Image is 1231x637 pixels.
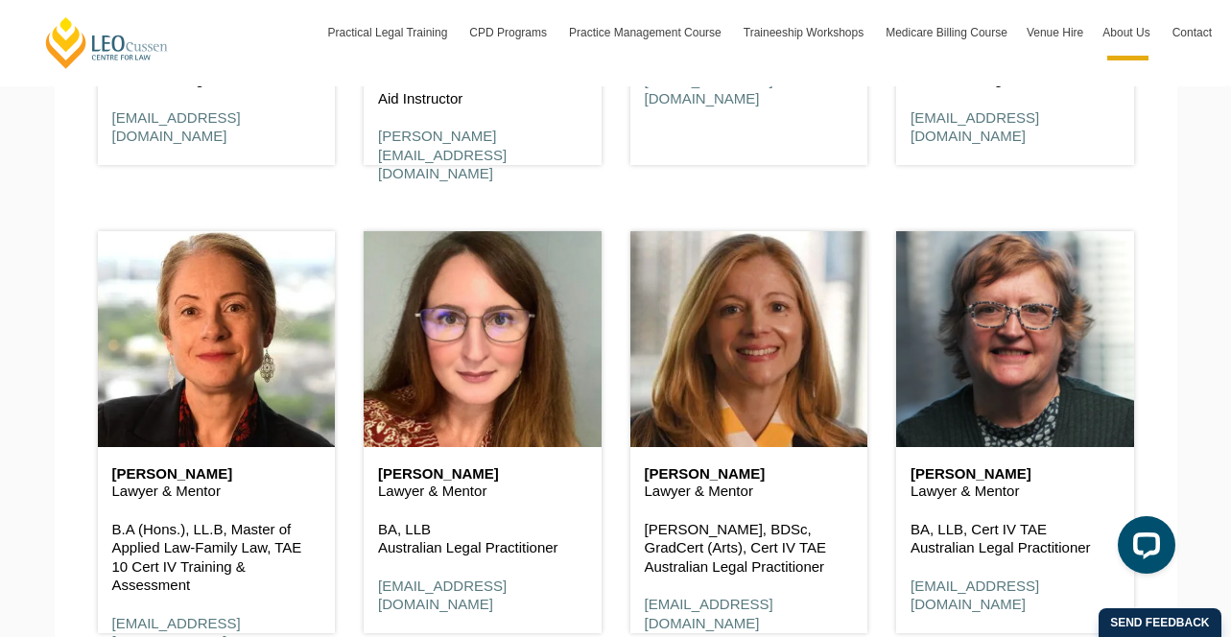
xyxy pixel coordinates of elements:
[1093,5,1162,60] a: About Us
[112,466,321,483] h6: [PERSON_NAME]
[378,482,587,501] p: Lawyer & Mentor
[645,482,854,501] p: Lawyer & Mentor
[911,520,1120,557] p: BA, LLB, Cert IV TAE Australian Legal Practitioner
[911,466,1120,483] h6: [PERSON_NAME]
[460,5,559,60] a: CPD Programs
[378,128,507,181] a: [PERSON_NAME][EMAIL_ADDRESS][DOMAIN_NAME]
[378,466,587,483] h6: [PERSON_NAME]
[1102,508,1183,589] iframe: LiveChat chat widget
[319,5,461,60] a: Practical Legal Training
[911,578,1039,613] a: [EMAIL_ADDRESS][DOMAIN_NAME]
[645,466,854,483] h6: [PERSON_NAME]
[559,5,734,60] a: Practice Management Course
[911,109,1039,145] a: [EMAIL_ADDRESS][DOMAIN_NAME]
[112,482,321,501] p: Lawyer & Mentor
[112,109,241,145] a: [EMAIL_ADDRESS][DOMAIN_NAME]
[734,5,876,60] a: Traineeship Workshops
[911,482,1120,501] p: Lawyer & Mentor
[378,578,507,613] a: [EMAIL_ADDRESS][DOMAIN_NAME]
[1017,5,1093,60] a: Venue Hire
[112,520,321,595] p: B.A (Hons.), LL.B, Master of Applied Law-Family Law, TAE 10 Cert IV Training & Assessment
[378,520,587,557] p: BA, LLB Australian Legal Practitioner
[43,15,171,70] a: [PERSON_NAME] Centre for Law
[876,5,1017,60] a: Medicare Billing Course
[645,596,773,631] a: [EMAIL_ADDRESS][DOMAIN_NAME]
[645,520,854,577] p: [PERSON_NAME], BDSc, GradCert (Arts), Cert IV TAE Australian Legal Practitioner
[1163,5,1221,60] a: Contact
